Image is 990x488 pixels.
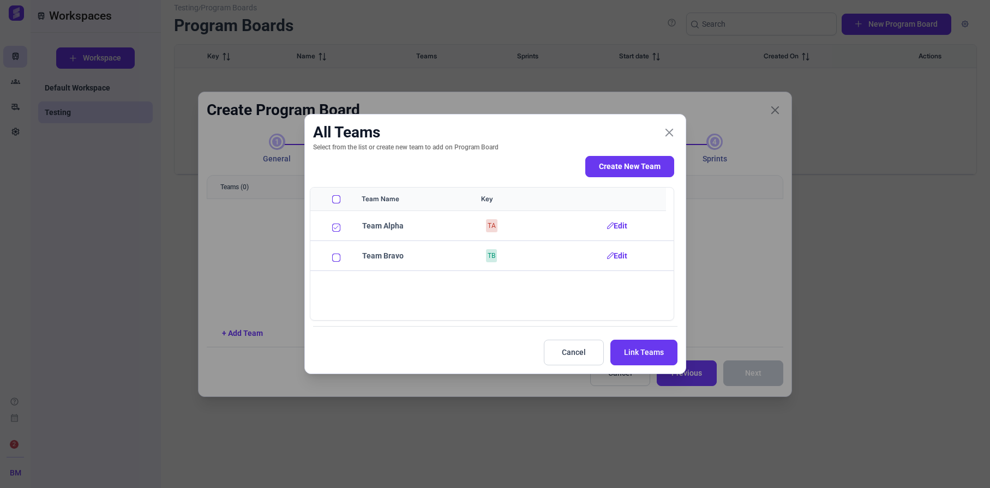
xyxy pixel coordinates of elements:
[486,249,497,262] div: TB
[362,194,399,204] span: Team Name
[557,347,590,358] span: Cancel
[486,219,497,232] div: TA
[585,156,674,177] button: Create New Team
[313,144,499,150] p: Select from the list or create new team to add on Program Board
[313,130,380,135] h3: All Teams
[607,221,627,230] a: Edit
[481,194,493,204] span: Key
[349,241,471,271] td: Team Bravo
[332,254,340,262] input: Row Unselected
[607,251,627,260] a: Edit
[332,195,340,203] input: All items unselected
[349,211,471,241] td: Team Alpha
[610,340,677,365] button: Link Teams
[661,124,677,141] button: Close
[935,436,990,488] iframe: Chat Widget
[624,347,664,358] span: Link Teams
[332,224,340,232] input: Row Selected
[544,340,604,365] button: Cancel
